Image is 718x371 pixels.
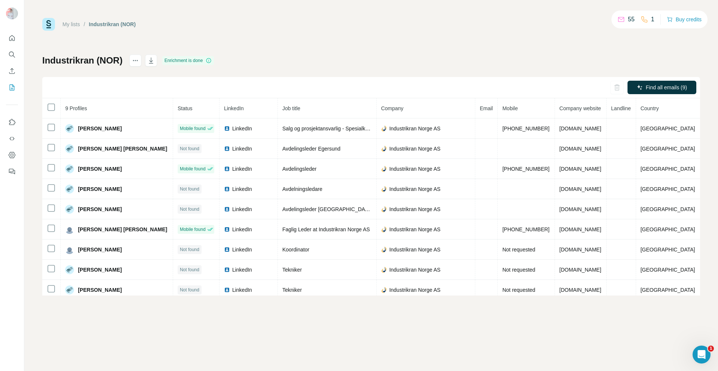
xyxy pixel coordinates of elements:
span: Industrikran Norge AS [389,226,441,233]
span: Faglig Leder at Industrikran Norge AS [282,226,370,232]
span: 9 Profiles [65,105,87,111]
button: Buy credits [667,14,702,25]
img: LinkedIn logo [224,186,230,192]
span: LinkedIn [232,145,252,152]
span: Industrikran Norge AS [389,165,441,173]
button: Find all emails (9) [628,81,696,94]
span: [GEOGRAPHIC_DATA] [641,226,695,232]
img: LinkedIn logo [224,146,230,152]
span: LinkedIn [232,205,252,213]
span: Not requested [502,287,535,293]
h1: Industrikran (NOR) [42,55,123,67]
span: [DOMAIN_NAME] [559,126,601,132]
img: LinkedIn logo [224,166,230,172]
span: LinkedIn [232,266,252,273]
img: company-logo [381,247,387,253]
span: [GEOGRAPHIC_DATA] [641,287,695,293]
span: [DOMAIN_NAME] [559,146,601,152]
img: company-logo [381,226,387,232]
span: Not requested [502,247,535,253]
span: [GEOGRAPHIC_DATA] [641,267,695,273]
span: LinkedIn [232,286,252,294]
div: Industrikran (NOR) [89,21,136,28]
img: Avatar [65,144,74,153]
span: Not requested [502,267,535,273]
span: Status [178,105,193,111]
img: Avatar [6,7,18,19]
img: LinkedIn logo [224,287,230,293]
span: [PHONE_NUMBER] [502,166,549,172]
img: company-logo [381,186,387,192]
span: Job title [282,105,300,111]
span: Avdelingsleder [282,166,317,172]
span: Country [641,105,659,111]
span: [DOMAIN_NAME] [559,287,601,293]
span: Not found [180,145,199,152]
img: Avatar [65,265,74,274]
span: [PERSON_NAME] [78,125,122,132]
img: LinkedIn logo [224,247,230,253]
span: Avdelingsleder [GEOGRAPHIC_DATA] [282,206,372,212]
img: LinkedIn logo [224,126,230,132]
img: Surfe Logo [42,18,55,31]
img: Avatar [65,164,74,173]
span: LinkedIn [224,105,244,111]
span: [DOMAIN_NAME] [559,186,601,192]
span: Industrikran Norge AS [389,205,441,213]
span: Mobile found [180,125,206,132]
img: Avatar [65,124,74,133]
span: [PERSON_NAME] [78,266,122,273]
span: Find all emails (9) [646,84,687,91]
img: company-logo [381,166,387,172]
span: Industrikran Norge AS [389,246,441,253]
span: Not found [180,287,199,293]
span: Mobile [502,105,518,111]
img: Avatar [65,245,74,254]
img: Avatar [65,205,74,214]
img: LinkedIn logo [224,226,230,232]
span: [DOMAIN_NAME] [559,267,601,273]
span: [GEOGRAPHIC_DATA] [641,247,695,253]
span: [PERSON_NAME] [PERSON_NAME] [78,145,167,152]
button: Enrich CSV [6,64,18,78]
img: Avatar [65,185,74,194]
span: Industrikran Norge AS [389,266,441,273]
p: 55 [628,15,635,24]
span: Email [480,105,493,111]
span: [GEOGRAPHIC_DATA] [641,206,695,212]
img: company-logo [381,146,387,152]
button: Dashboard [6,148,18,162]
button: actions [129,55,141,67]
span: Mobile found [180,166,206,172]
span: [PERSON_NAME] [78,205,122,213]
button: Quick start [6,31,18,45]
span: Not found [180,186,199,192]
span: [DOMAIN_NAME] [559,206,601,212]
span: Tekniker [282,267,302,273]
span: [PHONE_NUMBER] [502,126,549,132]
span: [PERSON_NAME] [78,185,122,193]
span: Avdelingsleder Egersund [282,146,340,152]
span: LinkedIn [232,125,252,132]
img: Avatar [65,285,74,294]
span: Industrikran Norge AS [389,125,441,132]
span: LinkedIn [232,185,252,193]
span: [GEOGRAPHIC_DATA] [641,126,695,132]
span: [DOMAIN_NAME] [559,226,601,232]
span: [PHONE_NUMBER] [502,226,549,232]
img: LinkedIn logo [224,267,230,273]
span: Tekniker [282,287,302,293]
img: company-logo [381,287,387,293]
img: company-logo [381,267,387,273]
div: Enrichment is done [162,56,214,65]
span: LinkedIn [232,246,252,253]
span: [DOMAIN_NAME] [559,166,601,172]
span: [GEOGRAPHIC_DATA] [641,146,695,152]
span: Salg og prosjektansvarlig - Spesialkraner [282,126,377,132]
span: [PERSON_NAME] [78,286,122,294]
span: 1 [708,346,714,352]
span: Company website [559,105,601,111]
img: Avatar [65,225,74,234]
span: [PERSON_NAME] [PERSON_NAME] [78,226,167,233]
button: Search [6,48,18,61]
